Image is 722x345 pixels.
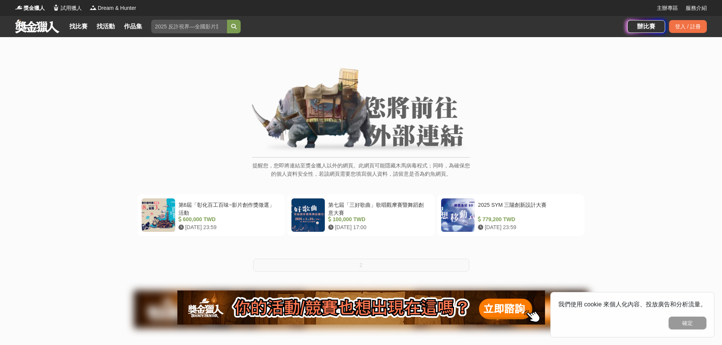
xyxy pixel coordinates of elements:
span: 我們使用 cookie 來個人化內容、投放廣告和分析流量。 [558,301,706,308]
div: 第6屆「彰化百工百味~影片創作獎徵選」活動 [179,201,278,215]
a: Logo獎金獵人 [15,4,45,12]
div: [DATE] 17:00 [328,223,428,231]
div: 第七屆「三好歌曲」歌唱觀摩賽暨舞蹈創意大賽 [328,201,428,215]
span: 試用獵人 [61,4,82,12]
img: External Link Banner [252,68,470,153]
button: 2 [253,259,469,272]
p: 提醒您，您即將連結至獎金獵人以外的網頁。此網頁可能隱藏木馬病毒程式；同時，為確保您的個人資料安全性，若該網頁需要您填寫個人資料，請留意是否為釣魚網頁。 [252,161,470,186]
a: 找比賽 [66,21,91,32]
a: LogoDream & Hunter [89,4,136,12]
div: 100,000 TWD [328,215,428,223]
div: 2025 SYM 三陽創新設計大賽 [478,201,578,215]
input: 2025 反詐視界—全國影片競賽 [151,20,227,33]
div: 779,200 TWD [478,215,578,223]
a: 找活動 [94,21,118,32]
div: [DATE] 23:59 [179,223,278,231]
a: Logo試用獵人 [52,4,82,12]
a: 作品集 [121,21,145,32]
a: 主辦專區 [657,4,678,12]
span: 獎金獵人 [23,4,45,12]
a: 2025 SYM 三陽創新設計大賽 779,200 TWD [DATE] 23:59 [437,194,584,236]
div: [DATE] 23:59 [478,223,578,231]
a: 第七屆「三好歌曲」歌唱觀摩賽暨舞蹈創意大賽 100,000 TWD [DATE] 17:00 [287,194,435,236]
div: 600,000 TWD [179,215,278,223]
a: 服務介紹 [686,4,707,12]
a: 辦比賽 [627,20,665,33]
img: Logo [89,4,97,11]
span: Dream & Hunter [98,4,136,12]
img: Logo [52,4,60,11]
div: 登入 / 註冊 [669,20,707,33]
img: 905fc34d-8193-4fb2-a793-270a69788fd0.png [177,290,545,325]
a: 第6屆「彰化百工百味~影片創作獎徵選」活動 600,000 TWD [DATE] 23:59 [138,194,285,236]
button: 確定 [669,317,706,329]
img: Logo [15,4,23,11]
